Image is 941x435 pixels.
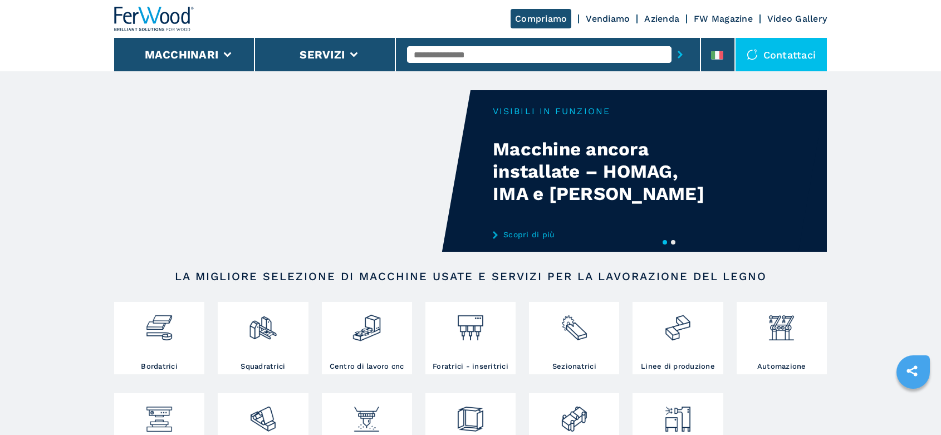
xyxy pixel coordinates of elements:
[894,385,933,427] iframe: Chat
[767,305,796,343] img: automazione.png
[671,240,675,245] button: 2
[560,305,589,343] img: sezionatrici_2.png
[425,302,516,374] a: Foratrici - inseritrici
[433,361,508,372] h3: Foratrici - inseritrici
[663,305,693,343] img: linee_di_produzione_2.png
[663,240,667,245] button: 1
[248,396,278,434] img: levigatrici_2.png
[455,305,485,343] img: foratrici_inseritrici_2.png
[633,302,723,374] a: Linee di produzione
[114,302,204,374] a: Bordatrici
[644,13,679,24] a: Azienda
[322,302,412,374] a: Centro di lavoro cnc
[747,49,758,60] img: Contattaci
[672,42,689,67] button: submit-button
[493,230,711,239] a: Scopri di più
[241,361,285,372] h3: Squadratrici
[641,361,715,372] h3: Linee di produzione
[150,270,791,283] h2: LA MIGLIORE SELEZIONE DI MACCHINE USATE E SERVIZI PER LA LAVORAZIONE DEL LEGNO
[663,396,693,434] img: aspirazione_1.png
[737,302,827,374] a: Automazione
[694,13,753,24] a: FW Magazine
[898,357,926,385] a: sharethis
[511,9,571,28] a: Compriamo
[529,302,619,374] a: Sezionatrici
[352,396,381,434] img: verniciatura_1.png
[352,305,381,343] img: centro_di_lavoro_cnc_2.png
[141,361,178,372] h3: Bordatrici
[114,90,471,252] video: Your browser does not support the video tag.
[300,48,345,61] button: Servizi
[330,361,404,372] h3: Centro di lavoro cnc
[757,361,806,372] h3: Automazione
[218,302,308,374] a: Squadratrici
[114,7,194,31] img: Ferwood
[145,48,219,61] button: Macchinari
[767,13,827,24] a: Video Gallery
[736,38,827,71] div: Contattaci
[560,396,589,434] img: lavorazione_porte_finestre_2.png
[552,361,596,372] h3: Sezionatrici
[144,305,174,343] img: bordatrici_1.png
[455,396,485,434] img: montaggio_imballaggio_2.png
[248,305,278,343] img: squadratrici_2.png
[586,13,630,24] a: Vendiamo
[144,396,174,434] img: pressa-strettoia.png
